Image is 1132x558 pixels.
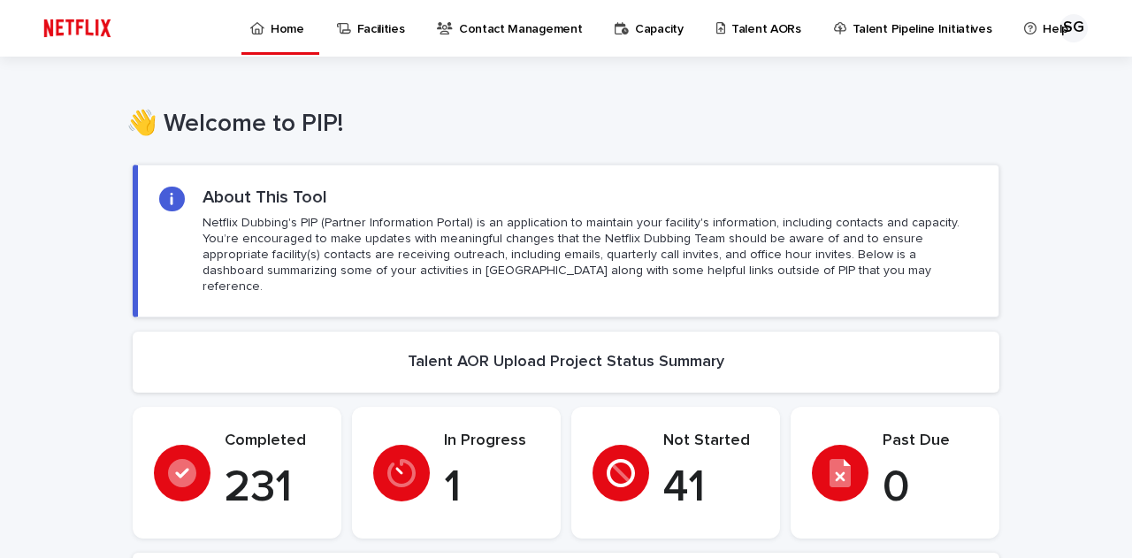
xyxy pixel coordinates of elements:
p: 0 [883,462,978,515]
p: 41 [663,462,759,515]
p: Past Due [883,432,978,451]
h1: 👋 Welcome to PIP! [126,110,993,140]
p: Completed [225,432,320,451]
p: 1 [444,462,539,515]
h2: About This Tool [203,187,327,208]
p: 231 [225,462,320,515]
h2: Talent AOR Upload Project Status Summary [408,353,724,372]
p: In Progress [444,432,539,451]
p: Not Started [663,432,759,451]
img: ifQbXi3ZQGMSEF7WDB7W [35,11,119,46]
p: Netflix Dubbing's PIP (Partner Information Portal) is an application to maintain your facility's ... [203,215,977,295]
